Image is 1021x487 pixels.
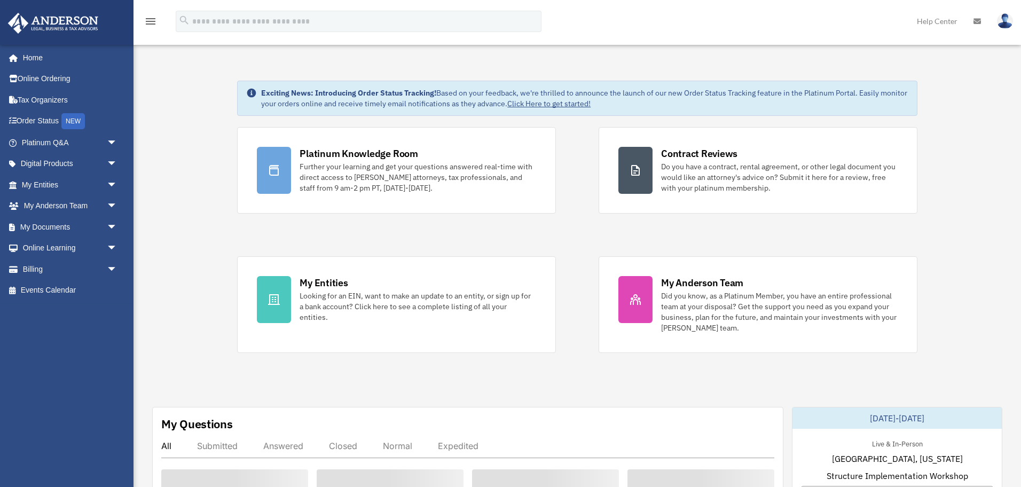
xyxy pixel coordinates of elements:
span: arrow_drop_down [107,195,128,217]
div: Answered [263,441,303,451]
div: Submitted [197,441,238,451]
a: menu [144,19,157,28]
a: My Anderson Teamarrow_drop_down [7,195,133,217]
i: search [178,14,190,26]
span: [GEOGRAPHIC_DATA], [US_STATE] [832,452,963,465]
div: Looking for an EIN, want to make an update to an entity, or sign up for a bank account? Click her... [300,290,536,323]
span: arrow_drop_down [107,238,128,260]
div: My Questions [161,416,233,432]
div: Normal [383,441,412,451]
a: Tax Organizers [7,89,133,111]
a: Click Here to get started! [507,99,591,108]
div: Expedited [438,441,478,451]
div: Based on your feedback, we're thrilled to announce the launch of our new Order Status Tracking fe... [261,88,908,109]
div: NEW [61,113,85,129]
span: arrow_drop_down [107,216,128,238]
span: arrow_drop_down [107,132,128,154]
a: My Documentsarrow_drop_down [7,216,133,238]
a: Online Learningarrow_drop_down [7,238,133,259]
a: My Anderson Team Did you know, as a Platinum Member, you have an entire professional team at your... [599,256,917,353]
div: Do you have a contract, rental agreement, or other legal document you would like an attorney's ad... [661,161,898,193]
a: My Entities Looking for an EIN, want to make an update to an entity, or sign up for a bank accoun... [237,256,556,353]
a: My Entitiesarrow_drop_down [7,174,133,195]
div: My Entities [300,276,348,289]
div: My Anderson Team [661,276,743,289]
div: Closed [329,441,357,451]
a: Digital Productsarrow_drop_down [7,153,133,175]
a: Platinum Knowledge Room Further your learning and get your questions answered real-time with dire... [237,127,556,214]
div: All [161,441,171,451]
div: Platinum Knowledge Room [300,147,418,160]
div: Further your learning and get your questions answered real-time with direct access to [PERSON_NAM... [300,161,536,193]
a: Contract Reviews Do you have a contract, rental agreement, or other legal document you would like... [599,127,917,214]
a: Platinum Q&Aarrow_drop_down [7,132,133,153]
i: menu [144,15,157,28]
a: Home [7,47,128,68]
span: Structure Implementation Workshop [827,469,968,482]
div: Did you know, as a Platinum Member, you have an entire professional team at your disposal? Get th... [661,290,898,333]
span: arrow_drop_down [107,174,128,196]
a: Events Calendar [7,280,133,301]
span: arrow_drop_down [107,153,128,175]
a: Billingarrow_drop_down [7,258,133,280]
div: [DATE]-[DATE] [792,407,1002,429]
span: arrow_drop_down [107,258,128,280]
strong: Exciting News: Introducing Order Status Tracking! [261,88,436,98]
a: Online Ordering [7,68,133,90]
img: Anderson Advisors Platinum Portal [5,13,101,34]
a: Order StatusNEW [7,111,133,132]
div: Contract Reviews [661,147,737,160]
img: User Pic [997,13,1013,29]
div: Live & In-Person [863,437,931,449]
